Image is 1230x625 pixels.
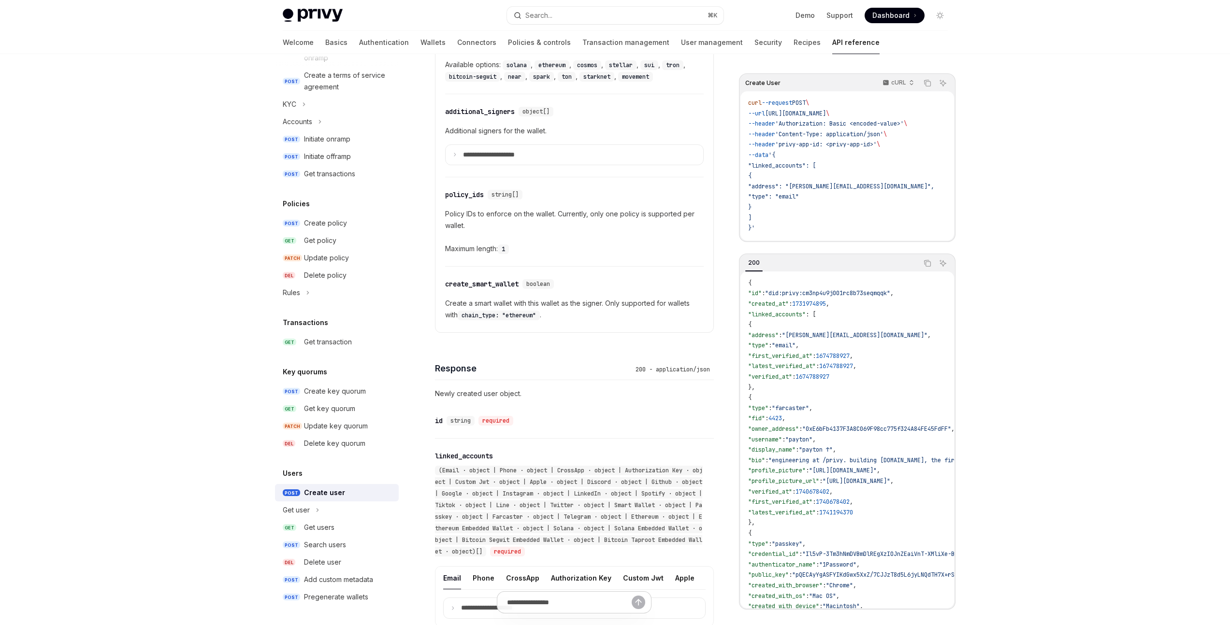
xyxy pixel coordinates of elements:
a: API reference [832,31,880,54]
span: : [789,571,792,579]
div: Get transaction [304,336,352,348]
span: \ [826,110,829,117]
span: \ [904,120,907,128]
span: , [826,300,829,308]
div: Update key quorum [304,420,368,432]
div: , [605,59,640,71]
div: Custom Jwt [623,567,664,589]
a: POSTPregenerate wallets [275,588,399,606]
span: PATCH [283,255,302,262]
span: "payton ↑" [799,446,833,454]
a: Authentication [359,31,409,54]
span: { [748,529,752,537]
div: Delete user [304,556,341,568]
span: "[URL][DOMAIN_NAME]" [809,467,877,474]
span: POST [283,170,300,178]
span: : [806,592,809,600]
span: POST [283,136,300,143]
span: "address" [748,331,779,339]
span: "Il5vP-3Tm3hNmDVBmDlREgXzIOJnZEaiVnT-XMliXe-BufP9GL1-d3qhozk9IkZwQ_" [802,550,1032,558]
div: Search... [525,10,552,21]
span: "Mac OS" [809,592,836,600]
img: light logo [283,9,343,22]
span: , [802,540,806,548]
span: , [809,404,812,412]
p: Policy IDs to enforce on the wallet. Currently, only one policy is supported per wallet. [445,208,704,231]
span: boolean [526,280,550,288]
span: "address": "[PERSON_NAME][EMAIL_ADDRESS][DOMAIN_NAME]", [748,183,934,190]
span: object[] [522,108,550,115]
span: "pQECAyYgASFYIKdGwx5XxZ/7CJJzT8d5L6jyLNQdTH7X+rSZdPJ9Ux/QIlggRm4OcJ8F3aB5zYz3T9LxLdDfGpWvYkHgS4A8... [792,571,1151,579]
span: : [796,446,799,454]
span: POST [283,594,300,601]
span: 'Content-Type: application/json' [775,130,883,138]
span: "[URL][DOMAIN_NAME]" [823,477,890,485]
code: near [504,72,525,82]
div: Rules [283,287,300,298]
span: "bio" [748,456,765,464]
button: Ask AI [937,77,949,89]
span: , [856,561,860,568]
span: --request [762,99,792,107]
span: Dashboard [872,11,910,20]
span: --url [748,110,765,117]
div: Maximum length: [445,243,704,255]
code: cosmos [573,60,601,70]
button: Toggle Get user section [275,501,399,519]
p: Create a smart wallet with this wallet as the signer. Only supported for wallets with . [445,298,704,321]
span: 'Authorization: Basic <encoded-value>' [775,120,904,128]
span: \ [883,130,887,138]
span: "first_verified_at" [748,498,812,506]
span: }, [748,384,755,391]
button: Toggle Rules section [275,284,399,301]
span: , [853,362,856,370]
a: Demo [796,11,815,20]
div: Create user [304,487,345,498]
span: : [816,561,819,568]
span: DEL [283,440,295,447]
a: Wallets [420,31,446,54]
span: { [748,279,752,287]
button: Toggle Accounts section [275,113,399,130]
div: Create policy [304,217,347,229]
a: Welcome [283,31,314,54]
h5: Users [283,468,303,479]
div: Apple [675,567,695,589]
span: "display_name" [748,446,796,454]
span: "linked_accounts" [748,311,806,318]
span: POST [283,576,300,583]
code: starknet [579,72,614,82]
span: --header [748,120,775,128]
span: : [819,477,823,485]
span: "profile_picture" [748,467,806,474]
span: : [762,289,765,297]
span: "latest_verified_at" [748,362,816,370]
p: cURL [891,79,906,86]
div: , [558,71,579,82]
span: }, [748,519,755,526]
a: Policies & controls [508,31,571,54]
span: chain_type: "ethereum" [462,312,536,319]
span: "public_key" [748,571,789,579]
span: "created_with_os" [748,592,806,600]
span: POST [283,78,300,85]
span: ] [748,214,752,222]
span: , [796,341,799,349]
span: "email" [772,341,796,349]
div: CrossApp [506,567,539,589]
a: DELDelete user [275,554,399,571]
span: "created_with_browser" [748,582,823,589]
span: "latest_verified_at" [748,509,816,516]
div: create_smart_wallet [445,279,519,289]
div: , [503,59,535,71]
a: Security [754,31,782,54]
span: : [799,425,802,433]
span: \ [877,141,880,148]
span: '{ [768,151,775,159]
span: : [812,498,816,506]
span: , [877,467,880,474]
div: Search users [304,539,346,551]
span: , [927,331,931,339]
span: PATCH [283,423,302,430]
span: 1740678402 [816,498,850,506]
